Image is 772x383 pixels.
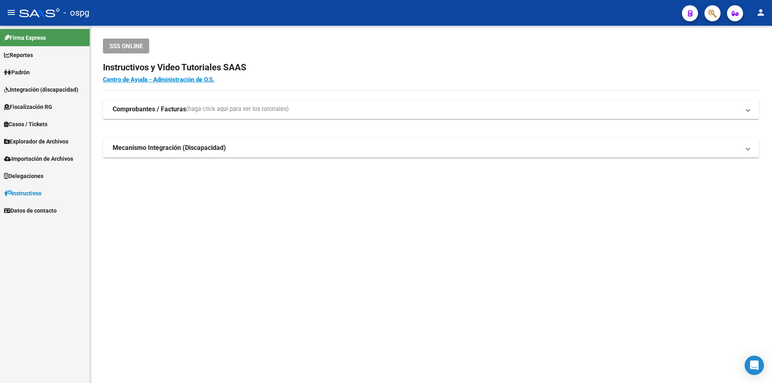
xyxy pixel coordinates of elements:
[103,76,214,83] a: Centro de Ayuda - Administración de O.S.
[186,105,289,114] span: (haga click aquí para ver los tutoriales)
[4,33,46,42] span: Firma Express
[4,206,57,215] span: Datos de contacto
[4,120,47,129] span: Casos / Tickets
[4,172,43,180] span: Delegaciones
[4,68,30,77] span: Padrón
[103,39,149,53] button: SSS ONLINE
[745,356,764,375] div: Open Intercom Messenger
[113,105,186,114] strong: Comprobantes / Facturas
[103,100,759,119] mat-expansion-panel-header: Comprobantes / Facturas(haga click aquí para ver los tutoriales)
[113,143,226,152] strong: Mecanismo Integración (Discapacidad)
[4,189,41,198] span: Instructivos
[6,8,16,17] mat-icon: menu
[4,102,52,111] span: Fiscalización RG
[103,138,759,158] mat-expansion-panel-header: Mecanismo Integración (Discapacidad)
[4,51,33,59] span: Reportes
[64,4,89,22] span: - ospg
[4,85,78,94] span: Integración (discapacidad)
[103,60,759,75] h2: Instructivos y Video Tutoriales SAAS
[756,8,766,17] mat-icon: person
[4,154,73,163] span: Importación de Archivos
[109,43,143,50] span: SSS ONLINE
[4,137,68,146] span: Explorador de Archivos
